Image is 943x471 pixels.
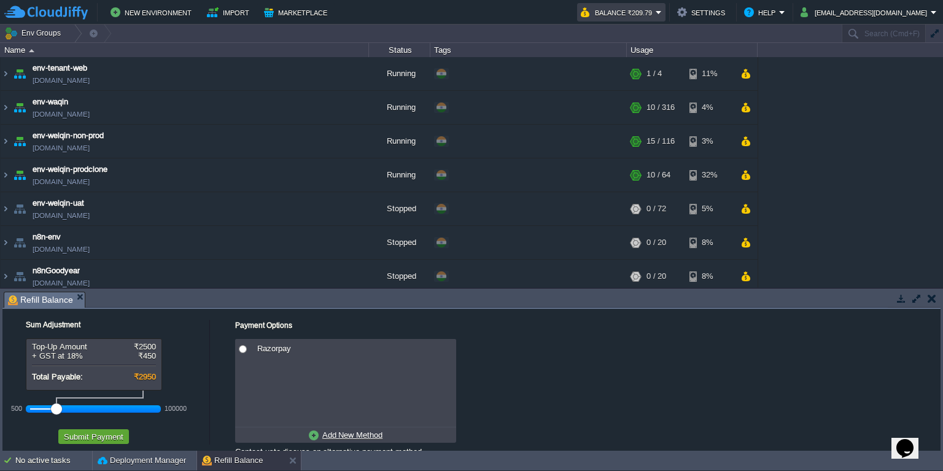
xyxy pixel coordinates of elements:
[689,91,729,124] div: 4%
[33,277,90,289] a: [DOMAIN_NAME]
[33,265,80,277] a: n8nGoodyear
[369,158,430,192] div: Running
[369,226,430,259] div: Stopped
[677,5,729,20] button: Settings
[33,197,84,209] a: env-welqin-uat
[235,321,292,330] label: Payment Options
[9,321,80,329] label: Sum Adjustment
[202,454,263,467] button: Refill Balance
[264,5,331,20] button: Marketplace
[689,226,729,259] div: 8%
[33,130,104,142] a: env-welqin-non-prod
[32,351,156,360] div: + GST at 18%
[1,158,10,192] img: AMDAwAAAACH5BAEAAAAALAAAAAABAAEAAAICRAEAOw==
[8,292,73,308] span: Refill Balance
[11,158,28,192] img: AMDAwAAAACH5BAEAAAAALAAAAAABAAEAAAICRAEAOw==
[11,260,28,293] img: AMDAwAAAACH5BAEAAAAALAAAAAABAAEAAAICRAEAOw==
[33,74,90,87] a: [DOMAIN_NAME]
[646,125,675,158] div: 15 / 116
[32,372,156,381] div: Total Payable:
[33,243,90,255] a: [DOMAIN_NAME]
[1,125,10,158] img: AMDAwAAAACH5BAEAAAAALAAAAAABAAEAAAICRAEAOw==
[891,422,931,459] iframe: chat widget
[11,125,28,158] img: AMDAwAAAACH5BAEAAAAALAAAAAABAAEAAAICRAEAOw==
[11,226,28,259] img: AMDAwAAAACH5BAEAAAAALAAAAAABAAEAAAICRAEAOw==
[33,231,61,243] a: n8n-env
[646,158,670,192] div: 10 / 64
[33,209,90,222] a: [DOMAIN_NAME]
[15,451,92,470] div: No active tasks
[134,372,156,381] span: ₹2950
[646,57,662,90] div: 1 / 4
[4,25,65,42] button: Env Groups
[369,192,430,225] div: Stopped
[689,57,729,90] div: 11%
[1,226,10,259] img: AMDAwAAAACH5BAEAAAAALAAAAAABAAEAAAICRAEAOw==
[1,43,368,57] div: Name
[627,43,757,57] div: Usage
[29,49,34,52] img: AMDAwAAAACH5BAEAAAAALAAAAAABAAEAAAICRAEAOw==
[689,125,729,158] div: 3%
[98,454,186,467] button: Deployment Manager
[33,176,90,188] span: [DOMAIN_NAME]
[744,5,779,20] button: Help
[4,5,88,20] img: CloudJiffy
[254,344,291,353] span: Razorpay
[369,91,430,124] div: Running
[689,158,729,192] div: 32%
[33,142,90,154] a: [DOMAIN_NAME]
[11,57,28,90] img: AMDAwAAAACH5BAEAAAAALAAAAAABAAEAAAICRAEAOw==
[322,430,382,440] u: Add New Method
[1,260,10,293] img: AMDAwAAAACH5BAEAAAAALAAAAAABAAEAAAICRAEAOw==
[646,260,666,293] div: 0 / 20
[11,405,22,412] div: 500
[11,91,28,124] img: AMDAwAAAACH5BAEAAAAALAAAAAABAAEAAAICRAEAOw==
[33,163,107,176] a: env-welqin-prodclone
[235,443,456,457] div: to discuss an alternative payment method.
[165,405,187,412] div: 100000
[646,91,675,124] div: 10 / 316
[32,342,156,351] div: Top-Up Amount
[431,43,626,57] div: Tags
[689,260,729,293] div: 8%
[111,5,195,20] button: New Environment
[1,57,10,90] img: AMDAwAAAACH5BAEAAAAALAAAAAABAAEAAAICRAEAOw==
[689,192,729,225] div: 5%
[33,96,68,108] a: env-waqin
[306,427,386,443] a: Add New Method
[235,447,274,456] a: Contact us
[1,91,10,124] img: AMDAwAAAACH5BAEAAAAALAAAAAABAAEAAAICRAEAOw==
[370,43,430,57] div: Status
[11,192,28,225] img: AMDAwAAAACH5BAEAAAAALAAAAAABAAEAAAICRAEAOw==
[138,351,156,360] span: ₹450
[369,125,430,158] div: Running
[646,192,666,225] div: 0 / 72
[1,192,10,225] img: AMDAwAAAACH5BAEAAAAALAAAAAABAAEAAAICRAEAOw==
[33,62,87,74] a: env-tenant-web
[60,431,127,442] button: Submit Payment
[369,260,430,293] div: Stopped
[369,57,430,90] div: Running
[581,5,656,20] button: Balance ₹209.79
[33,108,90,120] a: [DOMAIN_NAME]
[801,5,931,20] button: [EMAIL_ADDRESS][DOMAIN_NAME]
[207,5,253,20] button: Import
[134,342,156,351] span: ₹2500
[646,226,666,259] div: 0 / 20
